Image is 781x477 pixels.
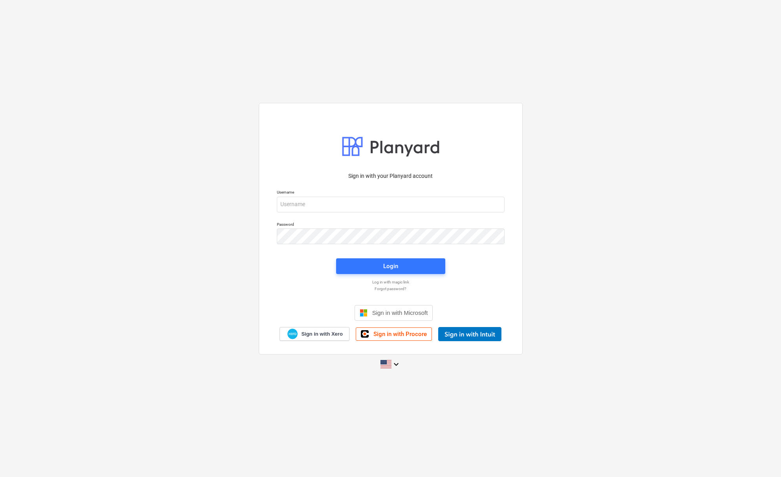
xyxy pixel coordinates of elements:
[287,329,298,339] img: Xero logo
[280,327,349,341] a: Sign in with Xero
[356,327,432,341] a: Sign in with Procore
[273,286,508,291] a: Forgot password?
[383,261,398,271] div: Login
[277,222,505,228] p: Password
[360,309,368,317] img: Microsoft logo
[373,331,427,338] span: Sign in with Procore
[277,197,505,212] input: Username
[273,280,508,285] a: Log in with magic link
[336,258,445,274] button: Login
[301,331,342,338] span: Sign in with Xero
[277,172,505,180] p: Sign in with your Planyard account
[277,190,505,196] p: Username
[391,360,401,369] i: keyboard_arrow_down
[372,309,428,316] span: Sign in with Microsoft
